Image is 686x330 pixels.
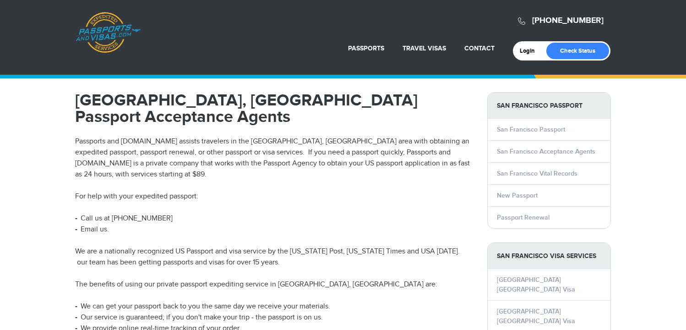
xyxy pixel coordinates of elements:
[532,16,604,26] a: [PHONE_NUMBER]
[464,44,495,52] a: Contact
[75,224,474,235] li: Email us.
[497,308,575,325] a: [GEOGRAPHIC_DATA] [GEOGRAPHIC_DATA] Visa
[75,136,474,180] p: Passports and [DOMAIN_NAME] assists travelers in the [GEOGRAPHIC_DATA], [GEOGRAPHIC_DATA] area wi...
[75,191,474,202] p: For help with your expedited passport:
[75,301,474,312] li: We can get your passport back to you the same day we receive your materials.
[75,246,474,268] p: We are a nationally recognized US Passport and visa service by the [US_STATE] Post, [US_STATE] Ti...
[403,44,446,52] a: Travel Visas
[488,93,610,119] strong: San Francisco Passport
[497,276,575,293] a: [GEOGRAPHIC_DATA] [GEOGRAPHIC_DATA] Visa
[497,192,538,199] a: New Passport
[497,170,577,177] a: San Francisco Vital Records
[348,44,384,52] a: Passports
[76,12,141,53] a: Passports & [DOMAIN_NAME]
[75,279,474,290] p: The benefits of using our private passport expediting service in [GEOGRAPHIC_DATA], [GEOGRAPHIC_D...
[546,43,609,59] a: Check Status
[497,148,595,155] a: San Francisco Acceptance Agents
[75,92,474,125] h1: [GEOGRAPHIC_DATA], [GEOGRAPHIC_DATA] Passport Acceptance Agents
[75,312,474,323] li: Our service is guaranteed; if you don't make your trip - the passport is on us.
[497,214,550,221] a: Passport Renewal
[520,47,541,55] a: Login
[75,213,474,224] li: Call us at [PHONE_NUMBER]
[497,126,565,133] a: San Francisco Passport
[488,243,610,269] strong: San Francisco Visa Services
